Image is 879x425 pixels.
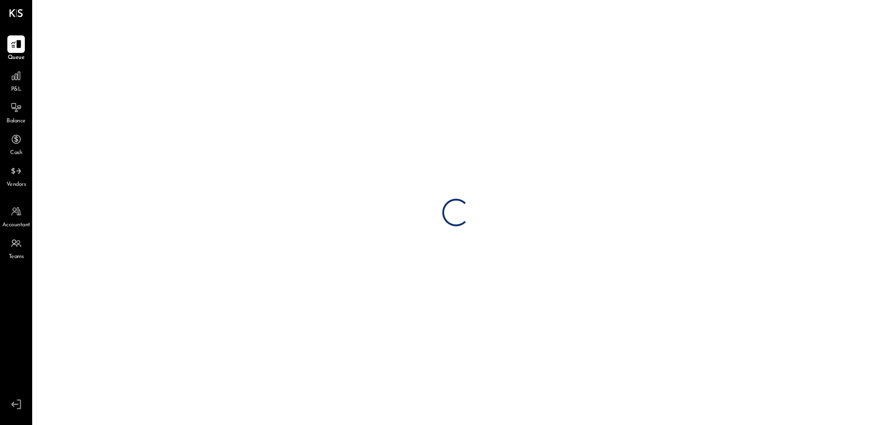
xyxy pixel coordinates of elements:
span: Accountant [2,221,30,230]
a: P&L [0,67,32,94]
a: Vendors [0,162,32,189]
a: Accountant [0,203,32,230]
span: Balance [6,117,26,126]
span: Teams [9,253,24,261]
span: Vendors [6,181,26,189]
a: Queue [0,35,32,62]
a: Teams [0,235,32,261]
span: P&L [11,86,22,94]
a: Balance [0,99,32,126]
span: Cash [10,149,22,157]
a: Cash [0,131,32,157]
span: Queue [8,54,25,62]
